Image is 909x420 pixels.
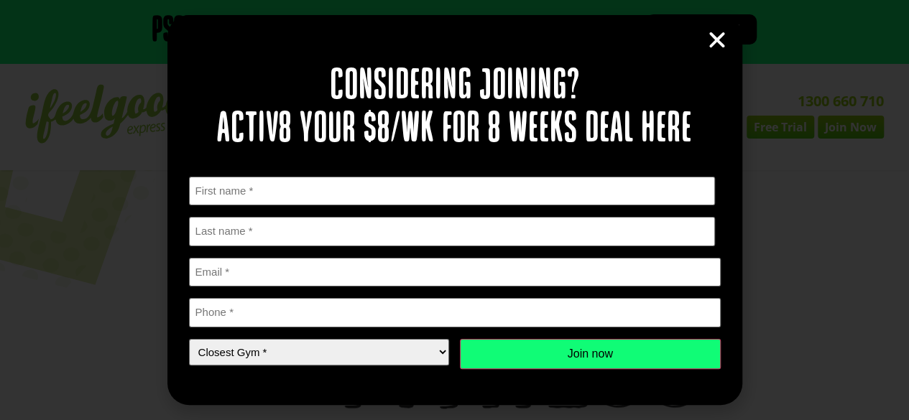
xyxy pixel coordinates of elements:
[189,258,721,287] input: Email *
[189,217,716,246] input: Last name *
[189,298,721,327] input: Phone *
[706,29,728,51] a: Close
[460,339,721,369] input: Join now
[189,177,716,206] input: First name *
[189,65,721,151] h2: Considering joining? Activ8 your $8/wk for 8 weeks deal here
